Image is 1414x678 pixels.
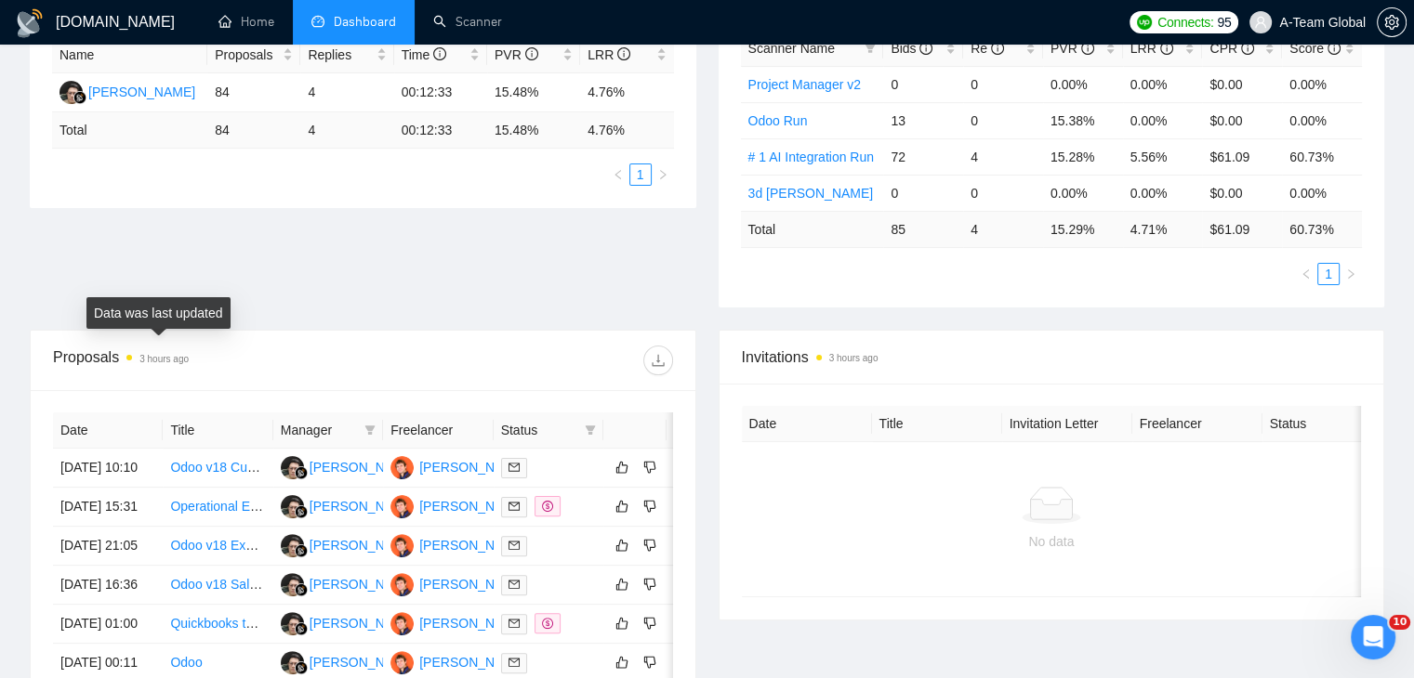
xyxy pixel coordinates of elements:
[1202,211,1282,247] td: $ 61.09
[1340,263,1362,285] li: Next Page
[963,66,1043,102] td: 0
[390,456,414,479] img: OK
[394,112,487,149] td: 00:12:33
[891,41,932,56] span: Bids
[310,613,416,633] div: [PERSON_NAME]
[741,211,884,247] td: Total
[487,112,580,149] td: 15.48 %
[207,112,300,149] td: 84
[1351,615,1395,659] iframe: Intercom live chat
[281,654,416,669] a: DF[PERSON_NAME]
[1043,211,1123,247] td: 15.29 %
[419,574,526,594] div: [PERSON_NAME]
[300,73,393,112] td: 4
[611,534,633,556] button: like
[419,652,526,672] div: [PERSON_NAME]
[1202,175,1282,211] td: $0.00
[310,496,416,516] div: [PERSON_NAME]
[748,150,874,164] a: # 1 AI Integration Run
[1241,42,1254,55] span: info-circle
[615,499,628,514] span: like
[617,47,630,60] span: info-circle
[390,615,526,630] a: OK[PERSON_NAME]
[652,163,674,186] li: Next Page
[1254,16,1267,29] span: user
[748,77,861,92] a: Project Manager v2
[643,499,656,514] span: dislike
[86,297,231,329] div: Data was last updated
[963,102,1043,138] td: 0
[1389,615,1410,630] span: 10
[657,169,668,180] span: right
[643,460,656,475] span: dislike
[1137,15,1152,30] img: upwork-logo.png
[310,457,416,477] div: [PERSON_NAME]
[310,652,416,672] div: [PERSON_NAME]
[611,612,633,634] button: like
[170,577,445,592] a: Odoo v18 Sales KPI Dashboard Expert Needed
[1002,406,1132,442] th: Invitation Letter
[588,47,630,62] span: LRR
[639,456,661,478] button: dislike
[170,460,488,475] a: Odoo v18 Customization for Sales Orders and Invoices
[1377,15,1407,30] a: setting
[861,34,879,62] span: filter
[163,412,272,449] th: Title
[1282,175,1362,211] td: 0.00%
[643,538,656,553] span: dislike
[53,346,363,375] div: Proposals
[542,501,553,512] span: dollar
[390,495,414,518] img: OK
[1282,138,1362,175] td: 60.73%
[509,579,520,590] span: mail
[390,459,526,474] a: OK[PERSON_NAME]
[1123,102,1203,138] td: 0.00%
[1123,211,1203,247] td: 4.71 %
[53,527,163,566] td: [DATE] 21:05
[53,412,163,449] th: Date
[1157,12,1213,33] span: Connects:
[1202,66,1282,102] td: $0.00
[419,613,526,633] div: [PERSON_NAME]
[963,175,1043,211] td: 0
[1317,263,1340,285] li: 1
[639,573,661,595] button: dislike
[300,37,393,73] th: Replies
[872,406,1002,442] th: Title
[139,354,189,364] time: 3 hours ago
[639,534,661,556] button: dislike
[613,169,624,180] span: left
[639,651,661,673] button: dislike
[215,45,279,65] span: Proposals
[295,466,308,479] img: gigradar-bm.png
[1262,406,1393,442] th: Status
[419,496,526,516] div: [PERSON_NAME]
[1202,138,1282,175] td: $61.09
[1123,175,1203,211] td: 0.00%
[390,651,414,674] img: OK
[1043,138,1123,175] td: 15.28%
[615,577,628,592] span: like
[361,416,379,444] span: filter
[757,531,1347,552] div: No data
[281,612,304,635] img: DF
[748,41,835,56] span: Scanner Name
[585,424,596,436] span: filter
[1301,268,1312,280] span: left
[88,82,195,102] div: [PERSON_NAME]
[643,616,656,631] span: dislike
[1328,42,1341,55] span: info-circle
[390,537,526,552] a: OK[PERSON_NAME]
[52,112,207,149] td: Total
[1340,263,1362,285] button: right
[1130,41,1173,56] span: LRR
[963,211,1043,247] td: 4
[615,460,628,475] span: like
[542,618,553,629] span: dollar
[394,73,487,112] td: 00:12:33
[611,651,633,673] button: like
[311,15,324,28] span: dashboard
[281,537,416,552] a: DF[PERSON_NAME]
[615,616,628,631] span: like
[742,406,872,442] th: Date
